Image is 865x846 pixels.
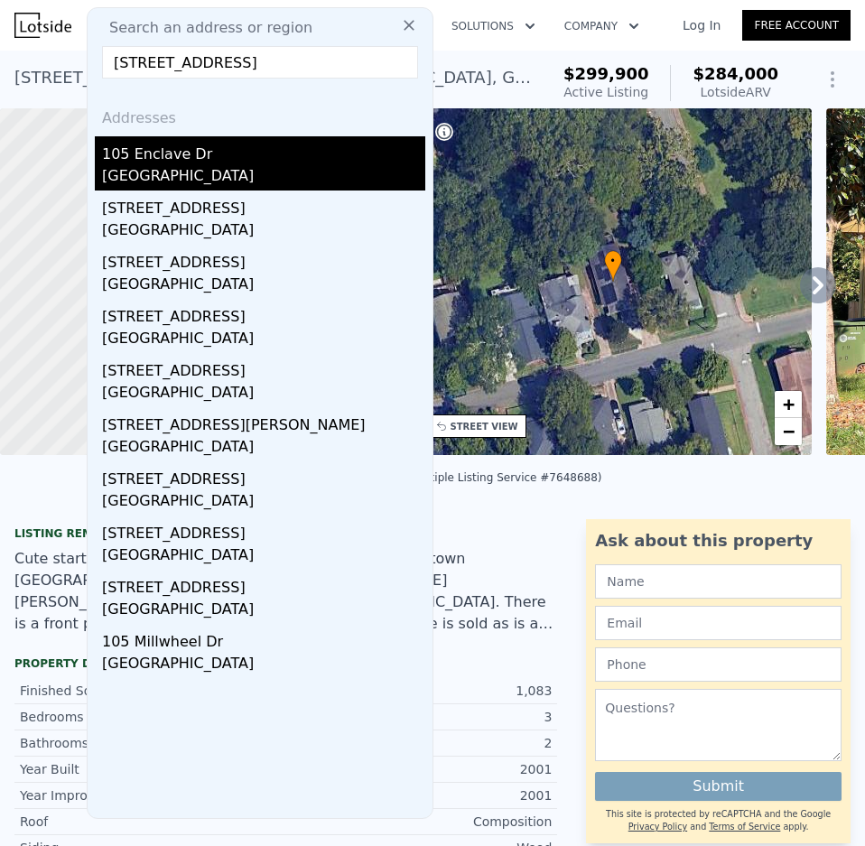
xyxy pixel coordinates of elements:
a: Terms of Service [709,822,780,832]
div: [STREET_ADDRESS] [102,245,425,274]
a: Zoom out [775,418,802,445]
button: Company [550,10,654,42]
div: Composition [286,813,553,831]
span: + [783,393,795,415]
a: Privacy Policy [628,822,687,832]
div: STREET VIEW [451,420,518,433]
div: Listing remarks [14,526,557,541]
input: Enter an address, city, region, neighborhood or zip code [102,46,418,79]
div: Cute starter home fixer upper that is convenient to Downtown [GEOGRAPHIC_DATA], [GEOGRAPHIC_DATA]... [14,548,557,635]
div: [GEOGRAPHIC_DATA] [102,274,425,299]
div: [STREET_ADDRESS] [102,299,425,328]
div: [STREET_ADDRESS] [102,353,425,382]
div: Year Built [20,760,286,778]
div: Year Improved [20,786,286,804]
div: [GEOGRAPHIC_DATA] [102,219,425,245]
span: • [604,253,622,269]
button: Submit [595,772,842,801]
div: [GEOGRAPHIC_DATA] [102,436,425,461]
button: Solutions [437,10,550,42]
div: [GEOGRAPHIC_DATA] [102,490,425,516]
div: 105 Millwheel Dr [102,624,425,653]
div: Property details [14,656,557,671]
div: [GEOGRAPHIC_DATA] [102,599,425,624]
div: [GEOGRAPHIC_DATA] [102,544,425,570]
div: Bedrooms [20,708,286,726]
div: 105 Enclave Dr [102,136,425,165]
div: Addresses [95,93,425,136]
a: Log In [661,16,742,34]
div: [STREET_ADDRESS][PERSON_NAME] [102,407,425,436]
div: Finished Sqft [20,682,286,700]
div: Lotside ARV [693,83,778,101]
span: $299,900 [563,64,649,83]
div: • [604,250,622,282]
div: Bathrooms [20,734,286,752]
div: [GEOGRAPHIC_DATA] [102,653,425,678]
div: [STREET_ADDRESS] [102,461,425,490]
input: Email [595,606,842,640]
div: [GEOGRAPHIC_DATA] [102,382,425,407]
div: [STREET_ADDRESS][PERSON_NAME] , [GEOGRAPHIC_DATA] , GA 30315 [14,65,535,90]
a: Free Account [742,10,851,41]
div: [GEOGRAPHIC_DATA] [102,328,425,353]
a: Zoom in [775,391,802,418]
div: [GEOGRAPHIC_DATA] [102,165,425,191]
div: Roof [20,813,286,831]
input: Phone [595,647,842,682]
div: [STREET_ADDRESS] [102,570,425,599]
img: Lotside [14,13,71,38]
span: Search an address or region [95,17,312,39]
span: $284,000 [693,64,778,83]
div: [STREET_ADDRESS] [102,191,425,219]
input: Name [595,564,842,599]
span: − [783,420,795,442]
div: This site is protected by reCAPTCHA and the Google and apply. [595,808,842,834]
div: [STREET_ADDRESS] [102,516,425,544]
div: Ask about this property [595,528,842,553]
button: Show Options [814,61,851,98]
span: Active Listing [563,85,648,99]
